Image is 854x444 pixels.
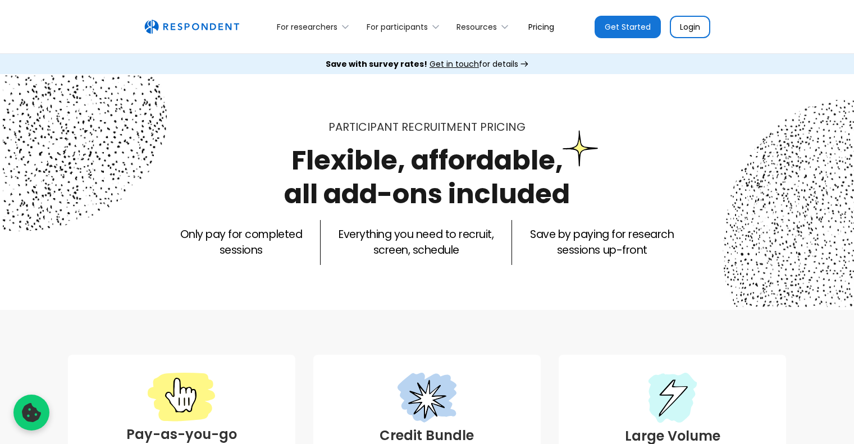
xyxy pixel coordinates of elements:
span: Get in touch [430,58,479,70]
a: home [144,20,239,34]
p: Save by paying for research sessions up-front [530,227,674,258]
p: Only pay for completed sessions [180,227,302,258]
span: Participant recruitment [328,119,477,135]
div: For researchers [277,21,337,33]
a: Get Started [595,16,661,38]
a: Login [670,16,710,38]
a: Pricing [519,13,563,40]
div: For researchers [271,13,360,40]
div: Resources [450,13,519,40]
div: For participants [367,21,428,33]
img: Untitled UI logotext [144,20,239,34]
div: Resources [456,21,497,33]
div: for details [326,58,518,70]
span: PRICING [480,119,526,135]
strong: Save with survey rates! [326,58,427,70]
h1: Flexible, affordable, all add-ons included [284,141,570,213]
div: For participants [360,13,450,40]
p: Everything you need to recruit, screen, schedule [339,227,494,258]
